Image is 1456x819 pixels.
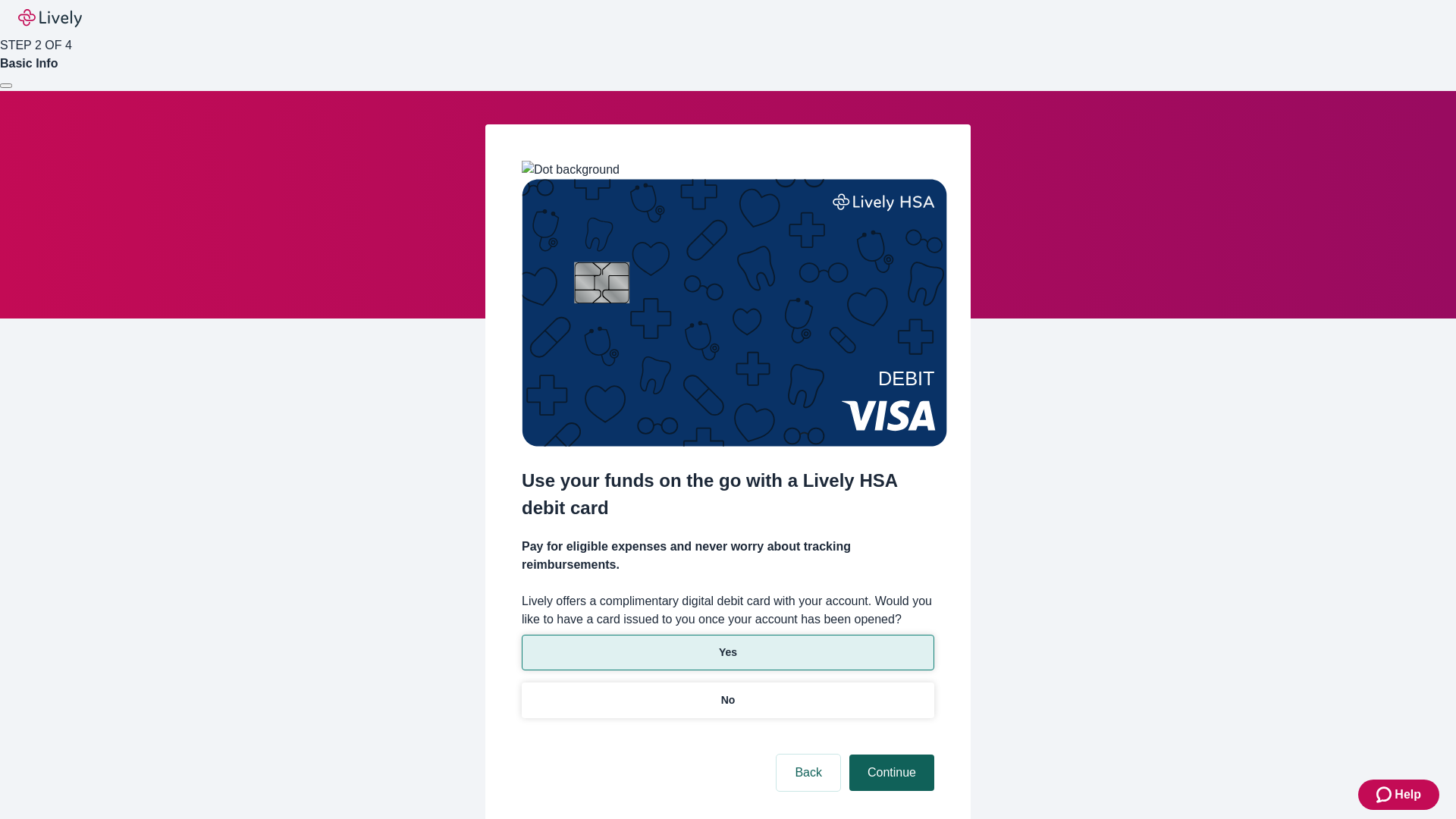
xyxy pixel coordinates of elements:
[721,692,736,708] p: No
[1376,786,1395,804] svg: Zendesk support icon
[777,755,840,791] button: Back
[1395,786,1421,804] span: Help
[18,9,82,27] img: Lively
[849,755,934,791] button: Continue
[522,467,934,522] h2: Use your funds on the go with a Lively HSA debit card
[522,179,947,447] img: Debit card
[522,161,620,179] img: Dot background
[522,592,934,629] label: Lively offers a complimentary digital debit card with your account. Would you like to have a card...
[1358,780,1439,810] button: Zendesk support iconHelp
[719,645,737,661] p: Yes
[522,682,934,718] button: No
[522,538,934,574] h4: Pay for eligible expenses and never worry about tracking reimbursements.
[522,635,934,670] button: Yes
